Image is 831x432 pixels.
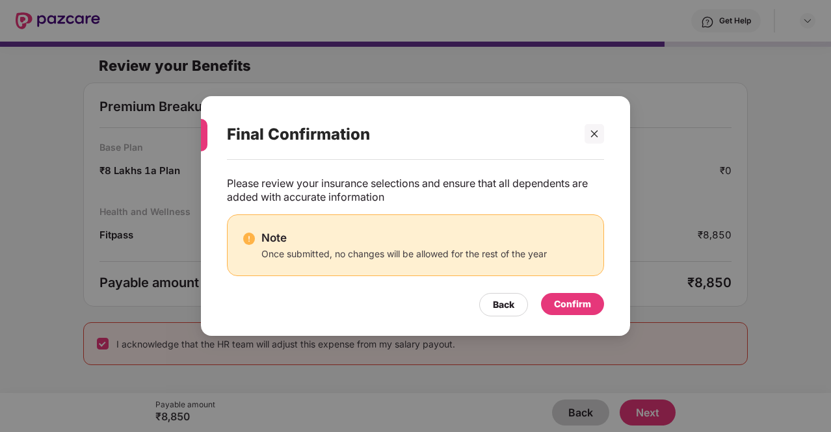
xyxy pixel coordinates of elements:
[554,297,591,311] div: Confirm
[227,177,604,204] div: Please review your insurance selections and ensure that all dependents are added with accurate in...
[227,109,573,160] div: Final Confirmation
[261,231,547,245] div: Note
[243,233,255,244] img: svg+xml;base64,PHN2ZyBpZD0iRGFuZ2VyX2FsZXJ0IiBkYXRhLW5hbWU9IkRhbmdlciBhbGVydCIgeG1sbnM9Imh0dHA6Ly...
[493,298,514,312] div: Back
[590,129,599,138] span: close
[261,248,547,260] div: Once submitted, no changes will be allowed for the rest of the year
